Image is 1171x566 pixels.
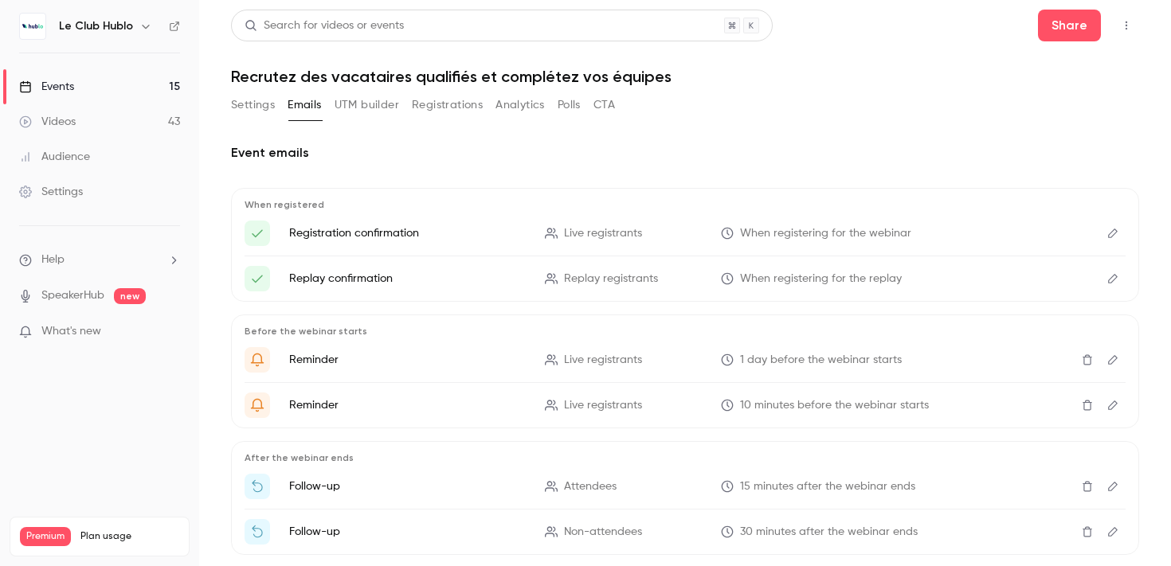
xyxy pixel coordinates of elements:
button: Share [1038,10,1101,41]
button: Edit [1100,519,1126,545]
button: Delete [1075,474,1100,499]
h6: Le Club Hublo [59,18,133,34]
li: Regardez le replay de notre webinaire sur le thème {{ event_name }} [245,519,1126,545]
div: Search for videos or events [245,18,404,34]
button: Edit [1100,392,1126,418]
li: Merci pour votre présence {{ registrant_first_name }} ! [245,474,1126,499]
span: What's new [41,323,101,340]
span: 10 minutes before the webinar starts [740,397,929,414]
button: Edit [1100,347,1126,373]
span: Non-attendees [564,524,642,541]
span: Live registrants [564,225,642,242]
button: Delete [1075,347,1100,373]
button: Edit [1100,474,1126,499]
div: Videos [19,114,76,130]
a: SpeakerHub [41,287,104,304]
p: Reminder [289,397,526,413]
h2: Event emails [231,143,1139,162]
li: Votre inscription au webinaire : {{ event_name }} est bien enregistrée ! [245,221,1126,246]
span: Premium [20,527,71,546]
div: Audience [19,149,90,165]
span: Live registrants [564,397,642,414]
span: Help [41,252,65,268]
p: Replay confirmation [289,271,526,287]
p: Follow-up [289,478,526,494]
button: Settings [231,92,275,118]
li: Votre video du webinaire : {{ event_name }} vous attend ! [245,266,1126,291]
span: When registering for the webinar [740,225,911,242]
p: Reminder [289,352,526,368]
li: J-1 avant votre webinaire : {{ event_name }}{{ registrant_first_name }} ! [245,347,1126,373]
span: 15 minutes after the webinar ends [740,478,915,495]
button: Delete [1075,519,1100,545]
button: Delete [1075,392,1100,418]
p: Registration confirmation [289,225,526,241]
iframe: Noticeable Trigger [161,325,180,339]
p: Before the webinar starts [245,325,1126,338]
li: Tic tac ! Votre webinaire {{ event_name }} commence dans 10 minutes {{ registrant_first_name }} [245,392,1126,418]
button: Registrations [412,92,483,118]
button: Emails [288,92,321,118]
h1: Recrutez des vacataires qualifiés et complétez vos équipes [231,67,1139,86]
div: Settings [19,184,83,200]
p: When registered [245,198,1126,211]
span: Attendees [564,478,617,495]
p: After the webinar ends [245,451,1126,464]
button: Polls [558,92,581,118]
span: 30 minutes after the webinar ends [740,524,918,541]
span: 1 day before the webinar starts [740,352,902,369]
p: Follow-up [289,524,526,540]
li: help-dropdown-opener [19,252,180,268]
span: Plan usage [80,530,179,543]
div: Events [19,79,74,95]
button: CTA [593,92,615,118]
button: Edit [1100,266,1126,291]
span: Replay registrants [564,271,658,287]
img: Le Club Hublo [20,14,45,39]
button: Analytics [495,92,545,118]
span: new [114,288,146,304]
span: When registering for the replay [740,271,902,287]
button: Edit [1100,221,1126,246]
button: UTM builder [335,92,399,118]
span: Live registrants [564,352,642,369]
